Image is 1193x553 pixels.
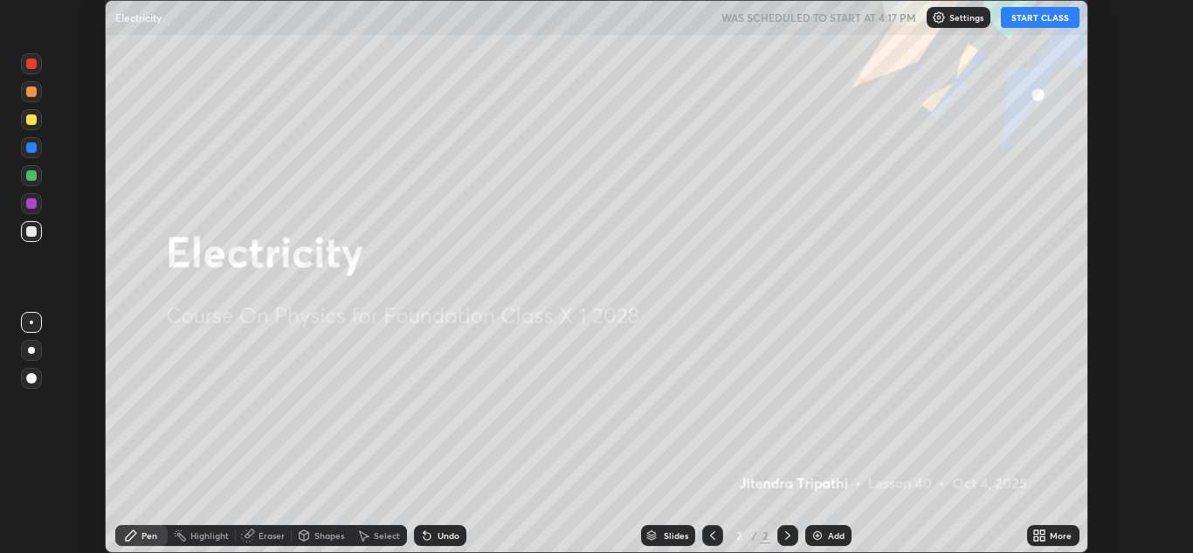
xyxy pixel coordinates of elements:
p: Electricity [115,10,162,24]
h5: WAS SCHEDULED TO START AT 4:17 PM [721,10,916,25]
div: Slides [664,531,688,540]
div: Shapes [314,531,344,540]
div: Highlight [190,531,229,540]
div: Undo [438,531,459,540]
div: 2 [760,528,770,543]
div: 2 [730,530,748,541]
button: START CLASS [1001,7,1079,28]
p: Settings [949,13,983,22]
img: add-slide-button [810,529,824,543]
div: More [1050,531,1072,540]
img: class-settings-icons [932,10,946,24]
div: Select [374,531,400,540]
div: Eraser [259,531,285,540]
div: / [751,530,756,541]
div: Pen [141,531,157,540]
div: Add [828,531,845,540]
